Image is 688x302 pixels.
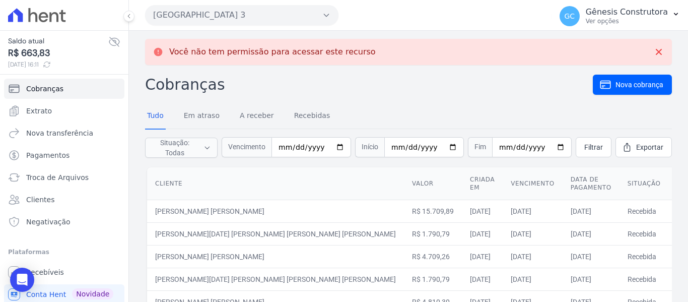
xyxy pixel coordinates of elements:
[462,222,503,245] td: [DATE]
[552,2,688,30] button: GC Gênesis Construtora Ver opções
[26,150,70,160] span: Pagamentos
[468,137,492,157] span: Fim
[4,79,124,99] a: Cobranças
[503,245,562,268] td: [DATE]
[620,222,669,245] td: Recebida
[462,268,503,290] td: [DATE]
[8,246,120,258] div: Plataformas
[4,212,124,232] a: Negativação
[26,172,89,183] span: Troca de Arquivos
[147,222,404,245] td: [PERSON_NAME][DATE] [PERSON_NAME] [PERSON_NAME] [PERSON_NAME]
[147,268,404,290] td: [PERSON_NAME][DATE] [PERSON_NAME] [PERSON_NAME] [PERSON_NAME]
[620,200,669,222] td: Recebida
[238,103,276,130] a: A receber
[503,222,562,245] td: [DATE]
[4,101,124,121] a: Extrato
[145,138,218,158] button: Situação: Todas
[26,195,54,205] span: Clientes
[404,222,462,245] td: R$ 1.790,79
[26,84,63,94] span: Cobranças
[26,289,66,299] span: Conta Hent
[564,13,575,20] span: GC
[404,167,462,200] th: Valor
[576,137,611,157] a: Filtrar
[620,167,669,200] th: Situação
[26,106,52,116] span: Extrato
[584,142,603,152] span: Filtrar
[222,137,271,157] span: Vencimento
[404,268,462,290] td: R$ 1.790,79
[292,103,332,130] a: Recebidas
[8,36,108,46] span: Saldo atual
[563,222,620,245] td: [DATE]
[147,200,404,222] td: [PERSON_NAME] [PERSON_NAME]
[503,200,562,222] td: [DATE]
[72,288,113,299] span: Novidade
[145,5,338,25] button: [GEOGRAPHIC_DATA] 3
[462,200,503,222] td: [DATE]
[4,123,124,143] a: Nova transferência
[8,46,108,60] span: R$ 663,83
[563,268,620,290] td: [DATE]
[355,137,384,157] span: Início
[503,268,562,290] td: [DATE]
[4,167,124,188] a: Troca de Arquivos
[152,138,197,158] span: Situação: Todas
[586,7,668,17] p: Gênesis Construtora
[404,245,462,268] td: R$ 4.709,26
[10,268,34,292] div: Open Intercom Messenger
[615,137,672,157] a: Exportar
[4,190,124,210] a: Clientes
[147,167,404,200] th: Cliente
[145,103,166,130] a: Tudo
[620,268,669,290] td: Recebida
[462,245,503,268] td: [DATE]
[169,47,376,57] p: Você não tem permissão para acessar este recurso
[26,267,64,277] span: Recebíveis
[26,217,71,227] span: Negativação
[620,245,669,268] td: Recebida
[563,200,620,222] td: [DATE]
[563,245,620,268] td: [DATE]
[147,245,404,268] td: [PERSON_NAME] [PERSON_NAME]
[636,142,663,152] span: Exportar
[182,103,222,130] a: Em atraso
[503,167,562,200] th: Vencimento
[563,167,620,200] th: Data de pagamento
[593,75,672,95] a: Nova cobrança
[615,80,663,90] span: Nova cobrança
[4,262,124,282] a: Recebíveis
[26,128,93,138] span: Nova transferência
[4,145,124,165] a: Pagamentos
[462,167,503,200] th: Criada em
[8,60,108,69] span: [DATE] 16:11
[145,73,593,96] h2: Cobranças
[586,17,668,25] p: Ver opções
[404,200,462,222] td: R$ 15.709,89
